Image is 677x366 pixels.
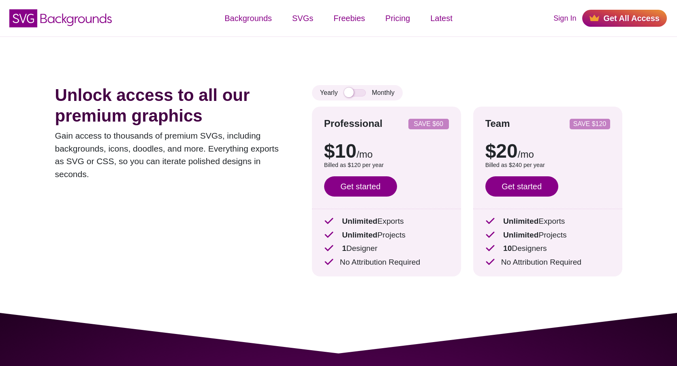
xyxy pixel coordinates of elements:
p: Billed as $120 per year [324,161,449,170]
p: SAVE $120 [573,121,607,127]
p: Projects [324,229,449,241]
a: Pricing [375,6,420,30]
p: Gain access to thousands of premium SVGs, including backgrounds, icons, doodles, and more. Everyt... [55,129,288,180]
p: Designer [324,243,449,255]
a: Sign In [553,13,576,24]
p: SAVE $60 [412,121,446,127]
a: Backgrounds [214,6,282,30]
p: Projects [485,229,610,241]
a: Get started [324,176,397,197]
a: Freebies [323,6,375,30]
p: No Attribution Required [324,257,449,268]
strong: 1 [342,244,346,253]
div: Yearly Monthly [312,85,403,101]
strong: Unlimited [342,217,377,225]
p: Exports [324,216,449,227]
p: No Attribution Required [485,257,610,268]
p: $20 [485,141,610,161]
p: Designers [485,243,610,255]
strong: 10 [503,244,512,253]
a: Get All Access [582,10,667,27]
span: /mo [518,149,534,160]
a: SVGs [282,6,323,30]
p: $10 [324,141,449,161]
strong: Unlimited [342,231,377,239]
p: Exports [485,216,610,227]
strong: Team [485,118,510,129]
a: Latest [420,6,462,30]
a: Get started [485,176,558,197]
strong: Unlimited [503,231,538,239]
span: /mo [357,149,373,160]
strong: Professional [324,118,382,129]
h1: Unlock access to all our premium graphics [55,85,288,126]
strong: Unlimited [503,217,538,225]
p: Billed as $240 per year [485,161,610,170]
